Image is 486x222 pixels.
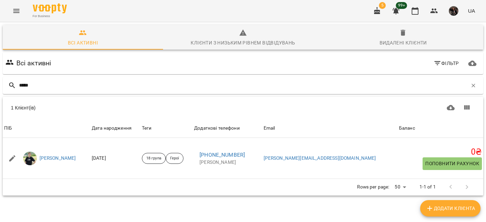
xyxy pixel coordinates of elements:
[426,204,475,212] span: Додати клієнта
[465,4,478,17] button: UA
[194,124,240,132] div: Sort
[92,124,132,132] div: Sort
[399,124,415,132] div: Sort
[380,39,427,47] div: Видалені клієнти
[420,200,481,217] button: Додати клієнта
[264,124,396,132] span: Email
[392,182,408,192] div: 50
[194,124,240,132] div: Додаткові телефони
[16,58,51,68] h6: Всі активні
[399,124,482,132] span: Баланс
[92,124,132,132] div: Дата народження
[433,59,459,67] span: Фільтр
[90,138,141,179] td: [DATE]
[425,159,479,168] span: Поповнити рахунок
[142,124,191,132] div: Теги
[264,124,275,132] div: Email
[170,156,179,161] p: Герої
[33,3,67,13] img: Voopty Logo
[200,159,255,166] p: [PERSON_NAME]
[23,152,37,165] img: 083cf0c419104d335264c4158f1623d3.png
[166,153,184,164] div: Герої
[33,14,67,18] span: For Business
[40,155,76,162] a: [PERSON_NAME]
[68,39,98,47] div: Всі активні
[194,124,261,132] span: Додаткові телефони
[443,100,459,116] button: Завантажити CSV
[357,184,389,191] p: Rows per page:
[8,3,25,19] button: Menu
[419,184,436,191] p: 1-1 of 1
[4,124,12,132] div: ПІБ
[92,124,139,132] span: Дата народження
[3,97,483,119] div: Table Toolbar
[396,2,407,9] span: 99+
[449,6,458,16] img: 8463428bc87f36892c86bf66b209d685.jpg
[423,157,482,170] button: Поповнити рахунок
[399,147,482,157] h5: 0 ₴
[379,2,386,9] span: 5
[431,57,462,69] button: Фільтр
[399,124,415,132] div: Баланс
[4,124,12,132] div: Sort
[191,39,295,47] div: Клієнти з низьким рівнем відвідувань
[264,124,275,132] div: Sort
[4,124,89,132] span: ПІБ
[142,153,166,164] div: 18 група
[11,104,239,111] div: 1 Клієнт(ів)
[468,7,475,14] span: UA
[146,156,161,161] p: 18 група
[200,152,245,158] a: [PHONE_NUMBER]
[264,155,376,161] a: [PERSON_NAME][EMAIL_ADDRESS][DOMAIN_NAME]
[459,100,475,116] button: Показати колонки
